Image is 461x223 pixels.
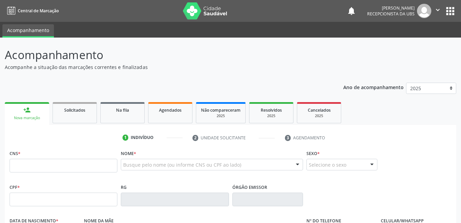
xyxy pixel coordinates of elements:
span: Recepcionista da UBS [367,11,415,17]
span: Na fila [116,107,129,113]
p: Acompanhe a situação das marcações correntes e finalizadas [5,64,321,71]
button:  [431,4,444,18]
a: Acompanhamento [2,24,54,38]
button: apps [444,5,456,17]
label: CPF [10,182,20,193]
label: CNS [10,148,20,159]
label: Nome [121,148,136,159]
span: Central de Marcação [18,8,59,14]
div: Nova marcação [10,115,44,121]
span: Solicitados [64,107,85,113]
span: Selecione o sexo [309,161,346,168]
label: RG [121,182,127,193]
div: 2025 [302,113,336,119]
img: img [417,4,431,18]
label: Sexo [306,148,320,159]
div: 1 [123,135,129,141]
span: Agendados [159,107,182,113]
div: person_add [23,106,31,114]
div: [PERSON_NAME] [367,5,415,11]
span: Não compareceram [201,107,241,113]
span: Busque pelo nome (ou informe CNS ou CPF ao lado) [123,161,241,168]
i:  [434,6,442,14]
a: Central de Marcação [5,5,59,16]
span: Resolvidos [261,107,282,113]
div: 2025 [254,113,288,119]
div: 2025 [201,113,241,119]
div: Indivíduo [131,135,154,141]
button: notifications [347,6,356,16]
span: Cancelados [308,107,331,113]
p: Ano de acompanhamento [343,83,404,91]
p: Acompanhamento [5,46,321,64]
label: Órgão emissor [232,182,267,193]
